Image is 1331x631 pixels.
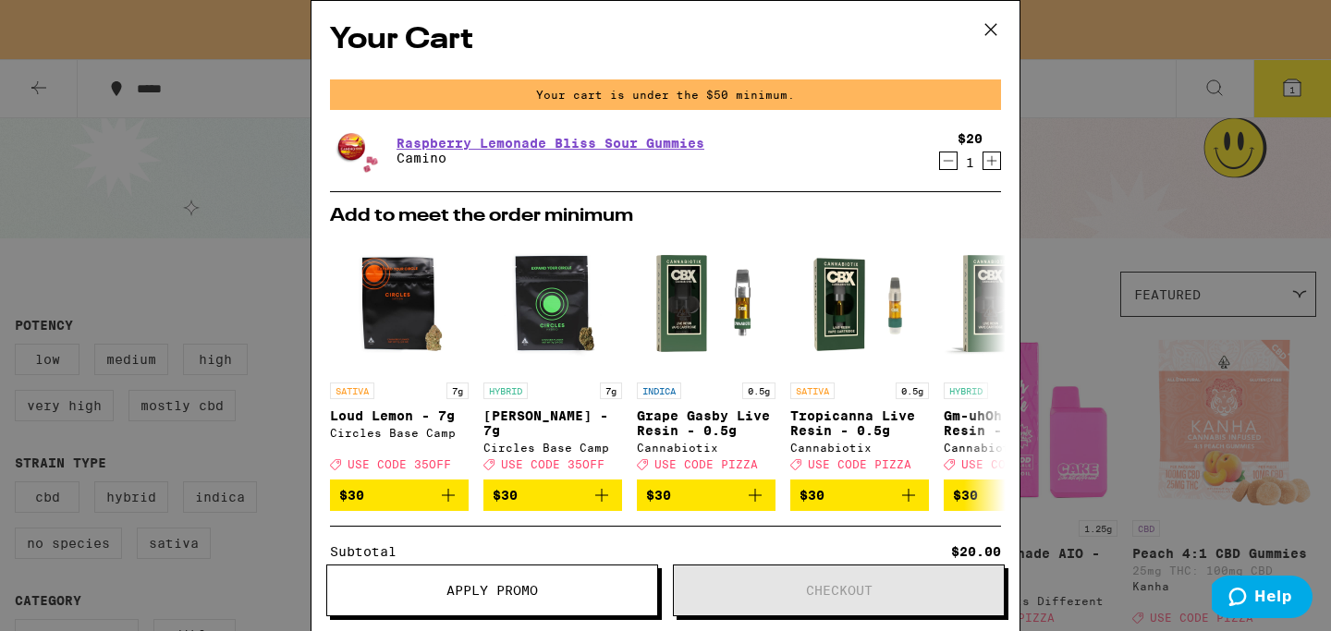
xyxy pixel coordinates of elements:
[800,488,824,503] span: $30
[330,427,469,439] div: Circles Base Camp
[637,442,775,454] div: Cannabiotix
[483,408,622,438] p: [PERSON_NAME] - 7g
[483,479,622,511] button: Add to bag
[483,235,622,479] a: Open page for Lantz - 7g from Circles Base Camp
[944,235,1082,479] a: Open page for Gm-uhOh Live Resin - 0.5g from Cannabiotix
[790,235,929,373] img: Cannabiotix - Tropicanna Live Resin - 0.5g
[790,442,929,454] div: Cannabiotix
[953,488,978,503] span: $30
[330,479,469,511] button: Add to bag
[339,488,364,503] span: $30
[330,19,1001,61] h2: Your Cart
[958,155,983,170] div: 1
[397,136,704,151] a: Raspberry Lemonade Bliss Sour Gummies
[790,382,835,399] p: SATIVA
[330,79,1001,110] div: Your cart is under the $50 minimum.
[961,458,1065,470] span: USE CODE PIZZA
[958,131,983,146] div: $20
[944,382,988,399] p: HYBRID
[637,235,775,479] a: Open page for Grape Gasby Live Resin - 0.5g from Cannabiotix
[654,458,758,470] span: USE CODE PIZZA
[330,207,1001,225] h2: Add to meet the order minimum
[348,458,451,470] span: USE CODE 35OFF
[944,235,1082,373] img: Cannabiotix - Gm-uhOh Live Resin - 0.5g
[483,235,622,373] img: Circles Base Camp - Lantz - 7g
[790,479,929,511] button: Add to bag
[806,584,873,597] span: Checkout
[397,151,704,165] p: Camino
[600,382,622,399] p: 7g
[939,152,958,170] button: Decrement
[944,408,1082,438] p: Gm-uhOh Live Resin - 0.5g
[326,564,658,616] button: Apply Promo
[483,382,528,399] p: HYBRID
[446,382,469,399] p: 7g
[637,235,775,373] img: Cannabiotix - Grape Gasby Live Resin - 0.5g
[896,382,929,399] p: 0.5g
[330,235,469,479] a: Open page for Loud Lemon - 7g from Circles Base Camp
[493,488,518,503] span: $30
[330,125,382,176] img: Camino - Raspberry Lemonade Bliss Sour Gummies
[330,235,469,373] img: Circles Base Camp - Loud Lemon - 7g
[742,382,775,399] p: 0.5g
[637,479,775,511] button: Add to bag
[646,488,671,503] span: $30
[808,458,911,470] span: USE CODE PIZZA
[330,408,469,423] p: Loud Lemon - 7g
[790,235,929,479] a: Open page for Tropicanna Live Resin - 0.5g from Cannabiotix
[673,564,1005,616] button: Checkout
[944,442,1082,454] div: Cannabiotix
[446,584,538,597] span: Apply Promo
[790,408,929,438] p: Tropicanna Live Resin - 0.5g
[501,458,604,470] span: USE CODE 35OFF
[951,545,1001,558] div: $20.00
[637,382,681,399] p: INDICA
[483,442,622,454] div: Circles Base Camp
[944,479,1082,511] button: Add to bag
[1212,576,1313,622] iframe: Opens a widget where you can find more information
[330,545,409,558] div: Subtotal
[637,408,775,438] p: Grape Gasby Live Resin - 0.5g
[983,152,1001,170] button: Increment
